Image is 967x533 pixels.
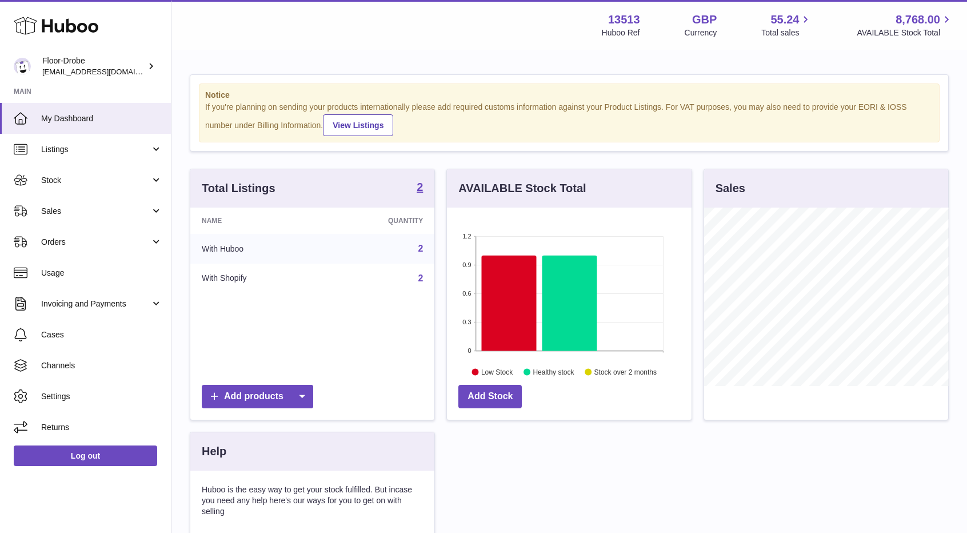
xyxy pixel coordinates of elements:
[608,12,640,27] strong: 13513
[42,55,145,77] div: Floor-Drobe
[417,181,423,193] strong: 2
[602,27,640,38] div: Huboo Ref
[41,360,162,371] span: Channels
[685,27,717,38] div: Currency
[41,144,150,155] span: Listings
[418,273,423,283] a: 2
[594,368,657,376] text: Stock over 2 months
[463,261,471,268] text: 0.9
[857,12,953,38] a: 8,768.00 AVAILABLE Stock Total
[761,12,812,38] a: 55.24 Total sales
[896,12,940,27] span: 8,768.00
[41,422,162,433] span: Returns
[468,347,471,354] text: 0
[14,446,157,466] a: Log out
[42,67,168,76] span: [EMAIL_ADDRESS][DOMAIN_NAME]
[533,368,575,376] text: Healthy stock
[190,208,322,234] th: Name
[716,181,745,196] h3: Sales
[761,27,812,38] span: Total sales
[202,484,423,517] p: Huboo is the easy way to get your stock fulfilled. But incase you need any help here's our ways f...
[481,368,513,376] text: Low Stock
[322,208,434,234] th: Quantity
[41,391,162,402] span: Settings
[202,385,313,408] a: Add products
[41,299,150,309] span: Invoicing and Payments
[41,175,150,186] span: Stock
[417,181,423,195] a: 2
[190,234,322,264] td: With Huboo
[323,114,393,136] a: View Listings
[41,206,150,217] span: Sales
[41,268,162,279] span: Usage
[463,290,471,297] text: 0.6
[458,181,586,196] h3: AVAILABLE Stock Total
[463,233,471,240] text: 1.2
[190,264,322,293] td: With Shopify
[41,237,150,248] span: Orders
[205,90,933,101] strong: Notice
[202,444,226,459] h3: Help
[205,102,933,136] div: If you're planning on sending your products internationally please add required customs informati...
[857,27,953,38] span: AVAILABLE Stock Total
[41,329,162,340] span: Cases
[463,319,471,325] text: 0.3
[41,113,162,124] span: My Dashboard
[14,58,31,75] img: jthurling@live.com
[202,181,275,196] h3: Total Listings
[418,244,423,253] a: 2
[458,385,522,408] a: Add Stock
[692,12,717,27] strong: GBP
[770,12,799,27] span: 55.24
